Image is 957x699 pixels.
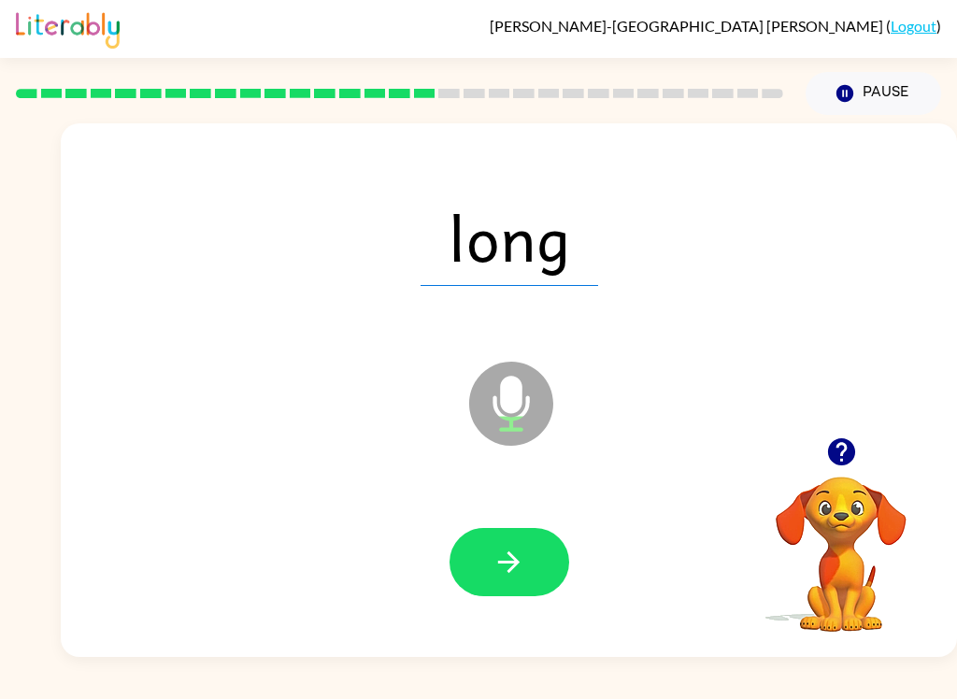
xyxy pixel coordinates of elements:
[421,189,598,286] span: long
[490,17,941,35] div: ( )
[16,7,120,49] img: Literably
[891,17,936,35] a: Logout
[490,17,886,35] span: [PERSON_NAME]-[GEOGRAPHIC_DATA] [PERSON_NAME]
[748,448,935,635] video: Your browser must support playing .mp4 files to use Literably. Please try using another browser.
[806,72,941,115] button: Pause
